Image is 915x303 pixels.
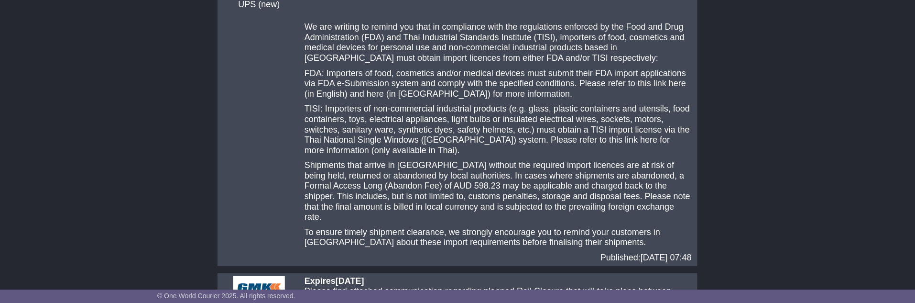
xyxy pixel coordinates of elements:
[157,292,295,300] span: © One World Courier 2025. All rights reserved.
[305,104,692,156] p: TISI: Importers of non-commercial industrial products (e.g. glass, plastic containers and utensil...
[336,276,364,286] span: [DATE]
[305,276,692,287] div: Expires
[641,253,692,262] span: [DATE] 07:48
[305,22,692,63] p: We are writing to remind you that in compliance with the regulations enforced by the Food and Dru...
[233,276,285,302] img: CarrierLogo
[305,253,692,263] div: Published:
[305,160,692,223] p: Shipments that arrive in [GEOGRAPHIC_DATA] without the required import licences are at risk of be...
[305,227,692,248] p: To ensure timely shipment clearance, we strongly encourage you to remind your customers in [GEOGR...
[305,68,692,100] p: FDA: Importers of food, cosmetics and/or medical devices must submit their FDA import application...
